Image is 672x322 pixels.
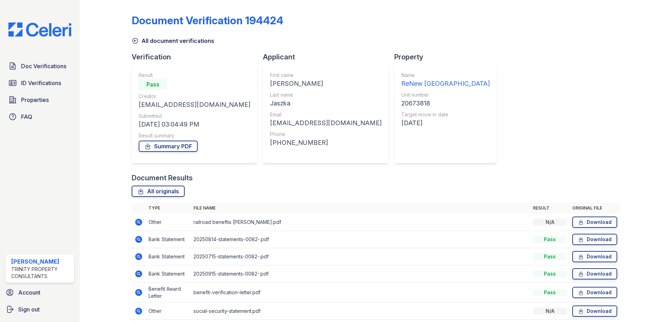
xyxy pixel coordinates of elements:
a: Download [572,305,617,317]
td: Bank Statement [146,265,191,283]
td: Other [146,303,191,320]
a: Account [3,285,77,300]
div: [DATE] 03:04:49 PM [139,120,250,129]
img: CE_Logo_Blue-a8612792a0a2168367f1c8372b55b34899dd931a85d93a1a3d3e32e68fde9ad4.png [3,22,77,37]
div: Document Verification 194424 [132,14,283,27]
div: Document Results [132,173,193,183]
a: Name ReNew [GEOGRAPHIC_DATA] [401,72,490,89]
div: [PHONE_NUMBER] [270,138,382,148]
div: Applicant [263,52,394,62]
div: Last name [270,91,382,98]
td: railroad beneftis [PERSON_NAME].pdf [191,214,530,231]
div: Email [270,111,382,118]
div: Trinity Property Consultants [11,266,71,280]
div: Creator [139,93,250,100]
div: Phone [270,131,382,138]
a: Properties [6,93,74,107]
a: FAQ [6,110,74,124]
div: Result [139,72,250,79]
div: N/A [533,308,567,315]
a: All document verifications [132,37,214,45]
td: Bank Statement [146,248,191,265]
a: Summary PDF [139,141,198,152]
td: 20250814-statements-0082-.pdf [191,231,530,248]
div: [EMAIL_ADDRESS][DOMAIN_NAME] [270,118,382,128]
div: Target move in date [401,111,490,118]
a: Download [572,234,617,245]
td: Benefit Award Letter [146,283,191,303]
th: File name [191,202,530,214]
td: 20250715-statements-0082-.pdf [191,248,530,265]
a: Download [572,217,617,228]
div: [EMAIL_ADDRESS][DOMAIN_NAME] [139,100,250,110]
td: social-security-statement.pdf [191,303,530,320]
div: First name [270,72,382,79]
div: [DATE] [401,118,490,128]
div: Pass [533,270,567,277]
span: Account [18,288,40,297]
td: Bank Statement [146,231,191,248]
div: Unit number [401,91,490,98]
div: Name [401,72,490,79]
th: Result [530,202,569,214]
span: Properties [21,96,49,104]
a: Download [572,287,617,298]
div: N/A [533,219,567,226]
a: Download [572,268,617,279]
div: Result summary [139,132,250,139]
div: Pass [139,79,167,90]
div: ReNew [GEOGRAPHIC_DATA] [401,79,490,89]
div: Property [394,52,502,62]
div: Pass [533,289,567,296]
a: Sign out [3,302,77,316]
div: Pass [533,253,567,260]
div: 20673818 [401,98,490,108]
a: All originals [132,186,185,197]
td: Other [146,214,191,231]
td: 20250915-statements-0082-.pdf [191,265,530,283]
span: ID Verifications [21,79,61,87]
div: Jaszka [270,98,382,108]
span: Doc Verifications [21,62,66,70]
span: Sign out [18,305,40,314]
a: Download [572,251,617,262]
div: [PERSON_NAME] [270,79,382,89]
div: [PERSON_NAME] [11,257,71,266]
th: Original file [569,202,620,214]
td: benefit-verification-letter.pdf [191,283,530,303]
th: Type [146,202,191,214]
a: Doc Verifications [6,59,74,73]
div: Submitted [139,112,250,120]
span: FAQ [21,112,32,121]
div: Pass [533,236,567,243]
a: ID Verifications [6,76,74,90]
div: Verification [132,52,263,62]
